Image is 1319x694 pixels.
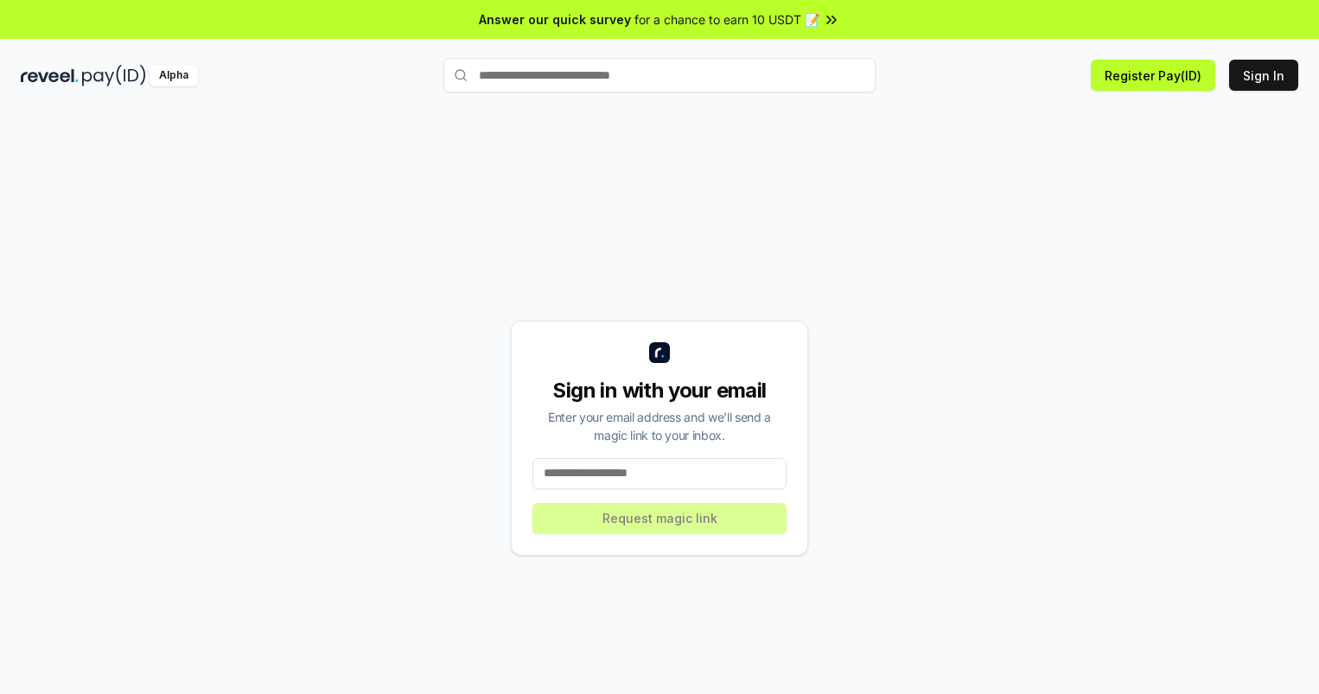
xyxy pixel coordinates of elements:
div: Alpha [150,65,198,86]
div: Enter your email address and we’ll send a magic link to your inbox. [532,408,787,444]
button: Register Pay(ID) [1091,60,1215,91]
span: Answer our quick survey [479,10,631,29]
div: Sign in with your email [532,377,787,404]
span: for a chance to earn 10 USDT 📝 [634,10,819,29]
img: pay_id [82,65,146,86]
button: Sign In [1229,60,1298,91]
img: reveel_dark [21,65,79,86]
img: logo_small [649,342,670,363]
